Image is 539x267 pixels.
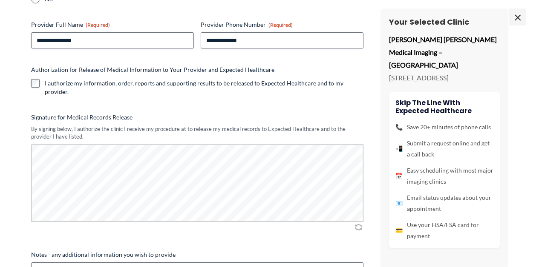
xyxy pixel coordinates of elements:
[509,9,526,26] span: ×
[389,17,500,27] h3: Your Selected Clinic
[389,33,500,71] p: [PERSON_NAME] [PERSON_NAME] Medical Imaging – [GEOGRAPHIC_DATA]
[389,71,500,84] p: [STREET_ADDRESS]
[395,165,493,187] li: Easy scheduling with most major imaging clinics
[395,143,403,154] span: 📲
[31,20,194,29] label: Provider Full Name
[201,20,363,29] label: Provider Phone Number
[31,125,363,141] div: By signing below, I authorize the clinic I receive my procedure at to release my medical records ...
[31,113,363,122] label: Signature for Medical Records Release
[45,79,363,96] label: I authorize my information, order, reports and supporting results to be released to Expected Heal...
[395,192,493,214] li: Email status updates about your appointment
[86,22,110,28] span: (Required)
[395,99,493,115] h4: Skip the line with Expected Healthcare
[395,198,403,209] span: 📧
[395,170,403,182] span: 📅
[353,223,363,231] img: Clear Signature
[395,122,403,133] span: 📞
[268,22,293,28] span: (Required)
[395,225,403,236] span: 💳
[31,250,363,259] label: Notes - any additional information you wish to provide
[395,122,493,133] li: Save 20+ minutes of phone calls
[395,219,493,241] li: Use your HSA/FSA card for payment
[31,65,274,74] legend: Authorization for Release of Medical Information to Your Provider and Expected Healthcare
[395,138,493,160] li: Submit a request online and get a call back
